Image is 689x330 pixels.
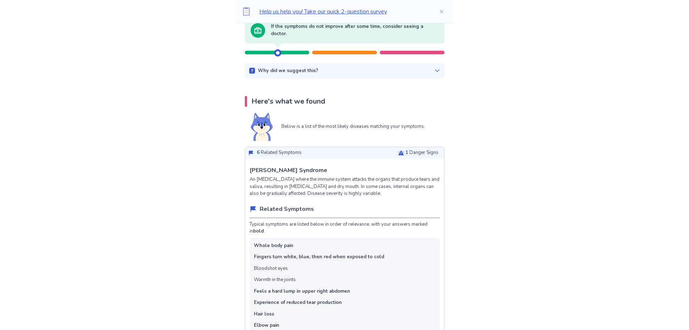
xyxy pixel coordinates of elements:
li: Feels a hard lump in upper right abdomen [254,288,350,295]
p: Why did we suggest this? [258,67,318,75]
p: Related Symptoms [260,205,314,213]
b: bold [253,228,264,234]
p: An [MEDICAL_DATA] where the immune system attacks the organs that produce tears and saliva, resul... [250,176,440,197]
li: Warmth in the joints [254,276,296,284]
p: If the symptoms do not improve after some time, consider seeing a doctor. [271,23,439,37]
p: Related Symptoms [257,149,302,156]
li: Elbow pain [254,322,279,329]
li: Bloodshot eyes [254,265,288,272]
span: 6 [257,149,260,156]
img: Shiba [251,113,273,141]
li: Fingers turn white, blue, then red when exposed to cold [254,254,384,261]
p: Here's what we found [251,96,325,107]
p: Help us help you! Take our quick 2-question survey [259,7,427,16]
p: Below is a list of the most likely diseases matching your symptoms. [281,123,425,130]
li: Whole body pain [254,242,293,250]
span: 1 [405,149,408,156]
p: [PERSON_NAME] Syndrome [250,166,327,175]
p: Danger Signs [405,149,438,156]
li: Experience of reduced tear production [254,299,342,306]
li: Hair loss [254,311,274,318]
p: Typical symptoms are listed below in order of relevance, with your answers marked in . [250,221,440,235]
